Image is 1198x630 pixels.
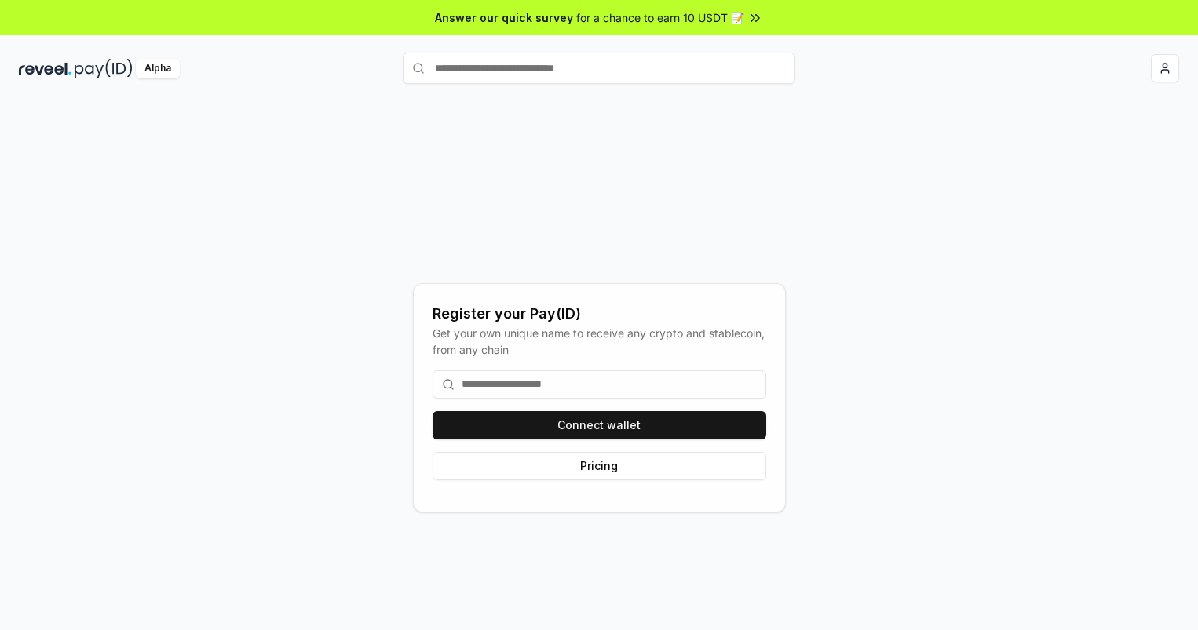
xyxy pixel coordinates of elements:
img: pay_id [75,59,133,78]
div: Alpha [136,59,180,78]
img: reveel_dark [19,59,71,78]
button: Pricing [433,452,766,480]
span: Answer our quick survey [435,9,573,26]
div: Register your Pay(ID) [433,303,766,325]
span: for a chance to earn 10 USDT 📝 [576,9,744,26]
button: Connect wallet [433,411,766,439]
div: Get your own unique name to receive any crypto and stablecoin, from any chain [433,325,766,358]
